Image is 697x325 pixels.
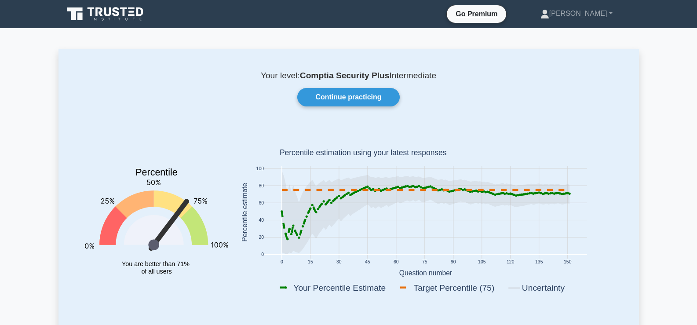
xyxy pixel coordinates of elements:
text: Percentile estimate [241,183,248,242]
text: 135 [535,260,543,265]
tspan: of all users [141,268,172,275]
text: 75 [422,260,427,265]
text: Percentile [135,168,178,178]
p: Your level: Intermediate [80,70,618,81]
text: 15 [308,260,313,265]
text: 45 [365,260,370,265]
text: 0 [261,252,264,257]
text: 20 [259,235,264,240]
tspan: You are better than 71% [122,260,190,267]
text: 30 [336,260,342,265]
a: [PERSON_NAME] [519,5,634,22]
text: 40 [259,218,264,223]
text: 90 [450,260,456,265]
text: 80 [259,183,264,188]
text: 150 [564,260,572,265]
b: Comptia Security Plus [300,71,390,80]
a: Go Premium [450,8,503,19]
text: 120 [507,260,515,265]
text: 100 [256,166,264,171]
text: Question number [399,269,452,277]
text: 0 [280,260,283,265]
text: 60 [259,201,264,205]
text: 105 [478,260,486,265]
text: Percentile estimation using your latest responses [279,149,446,157]
a: Continue practicing [297,88,399,106]
text: 60 [394,260,399,265]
